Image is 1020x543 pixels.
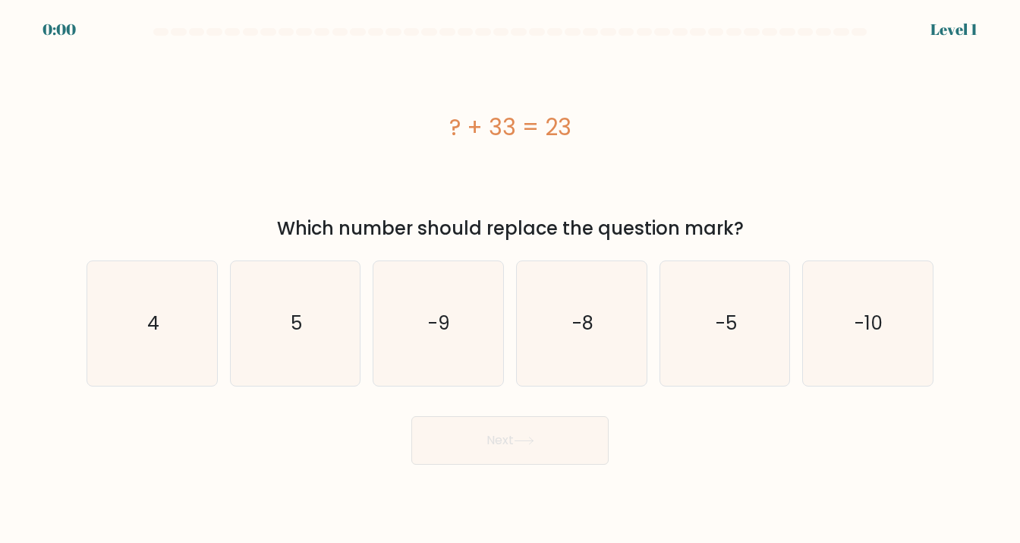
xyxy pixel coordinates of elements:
div: Which number should replace the question mark? [96,215,924,242]
text: -8 [572,310,593,336]
div: 0:00 [42,18,76,41]
text: -10 [855,310,883,336]
text: -9 [429,310,451,336]
text: 4 [147,310,159,336]
div: Level 1 [930,18,977,41]
button: Next [411,416,609,465]
div: ? + 33 = 23 [87,110,933,144]
text: 5 [291,310,302,336]
text: -5 [716,310,737,336]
